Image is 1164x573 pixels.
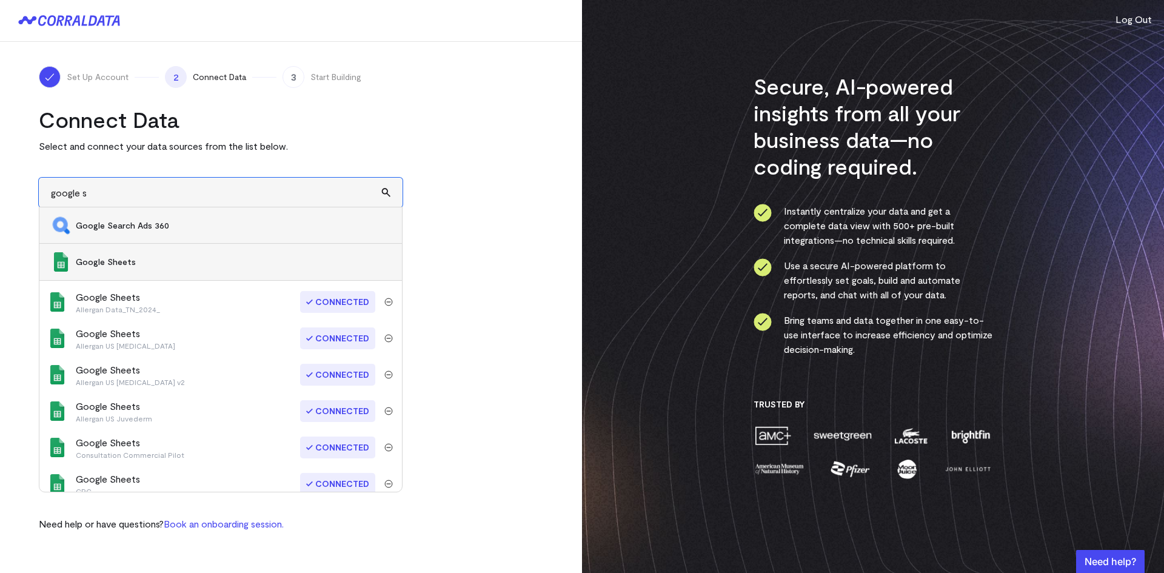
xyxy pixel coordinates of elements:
p: CPC [76,486,140,496]
h3: Trusted By [754,399,993,410]
div: Google Sheets [76,472,140,496]
a: Book an onboarding session. [164,518,284,529]
img: google_sheets-08cecd3b9849804923342972265c61ba0f9b7ad901475add952b19b9476c9a45.svg [48,329,67,348]
div: Google Sheets [76,435,184,460]
img: Google Search Ads 360 [52,216,71,235]
img: amc-451ba355745a1e68da4dd692ff574243e675d7a235672d558af61b69e36ec7f3.png [754,425,792,446]
p: Allergan US [MEDICAL_DATA] [76,341,175,350]
img: john-elliott-7c54b8592a34f024266a72de9d15afc68813465291e207b7f02fde802b847052.png [943,458,992,480]
div: Google Sheets [76,399,152,423]
img: ico-check-circle-0286c843c050abce574082beb609b3a87e49000e2dbcf9c8d101413686918542.svg [754,258,772,276]
p: Allergan Data_TN_2024_ [76,304,160,314]
img: Google Sheets [52,252,71,272]
img: google_sheets-08cecd3b9849804923342972265c61ba0f9b7ad901475add952b19b9476c9a45.svg [48,438,67,457]
div: Google Sheets [76,326,175,350]
img: pfizer-ec50623584d330049e431703d0cb127f675ce31f452716a68c3f54c01096e829.png [829,458,871,480]
span: Connected [300,291,375,313]
img: ico-check-white-f112bc9ae5b8eaea75d262091fbd3bded7988777ca43907c4685e8c0583e79cb.svg [44,71,56,83]
img: trash-ca1c80e1d16ab71a5036b7411d6fcb154f9f8364eee40f9fb4e52941a92a1061.svg [384,407,393,415]
span: 3 [283,66,304,88]
img: brightfin-814104a60bf555cbdbde4872c1947232c4c7b64b86a6714597b672683d806f7b.png [949,425,992,446]
span: Start Building [310,71,361,83]
div: Google Sheets [76,290,160,314]
img: trash-ca1c80e1d16ab71a5036b7411d6fcb154f9f8364eee40f9fb4e52941a92a1061.svg [384,334,393,343]
img: lacoste-ee8d7bb45e342e37306c36566003b9a215fb06da44313bcf359925cbd6d27eb6.png [893,425,929,446]
img: google_sheets-08cecd3b9849804923342972265c61ba0f9b7ad901475add952b19b9476c9a45.svg [48,292,67,312]
span: Connected [300,327,375,349]
img: google_sheets-08cecd3b9849804923342972265c61ba0f9b7ad901475add952b19b9476c9a45.svg [48,365,67,384]
p: Select and connect your data sources from the list below. [39,139,403,153]
button: Log Out [1115,12,1152,27]
img: ico-check-circle-0286c843c050abce574082beb609b3a87e49000e2dbcf9c8d101413686918542.svg [754,313,772,331]
span: Connect Data [193,71,246,83]
span: Connected [300,437,375,458]
input: Search and add other data sources [39,178,403,207]
img: trash-ca1c80e1d16ab71a5036b7411d6fcb154f9f8364eee40f9fb4e52941a92a1061.svg [384,298,393,306]
img: sweetgreen-51a9cfd6e7f577b5d2973e4b74db2d3c444f7f1023d7d3914010f7123f825463.png [812,425,873,446]
h3: Secure, AI-powered insights from all your business data—no coding required. [754,73,993,179]
img: ico-check-circle-0286c843c050abce574082beb609b3a87e49000e2dbcf9c8d101413686918542.svg [754,204,772,222]
p: Allergan US Juvederm [76,414,152,423]
img: amnh-fc366fa550d3bbd8e1e85a3040e65cc9710d0bea3abcf147aa05e3a03bbbee56.png [754,458,806,480]
img: google_sheets-08cecd3b9849804923342972265c61ba0f9b7ad901475add952b19b9476c9a45.svg [48,401,67,421]
img: google_sheets-08cecd3b9849804923342972265c61ba0f9b7ad901475add952b19b9476c9a45.svg [48,474,67,494]
span: 2 [165,66,187,88]
img: moon-juice-8ce53f195c39be87c9a230f0550ad6397bce459ce93e102f0ba2bdfd7b7a5226.png [895,458,919,480]
span: Set Up Account [67,71,129,83]
span: Connected [300,400,375,422]
img: trash-ca1c80e1d16ab71a5036b7411d6fcb154f9f8364eee40f9fb4e52941a92a1061.svg [384,443,393,452]
img: trash-ca1c80e1d16ab71a5036b7411d6fcb154f9f8364eee40f9fb4e52941a92a1061.svg [384,370,393,379]
h2: Connect Data [39,106,403,133]
li: Bring teams and data together in one easy-to-use interface to increase efficiency and optimize de... [754,313,993,357]
span: Google Sheets [76,256,390,268]
span: Google Search Ads 360 [76,219,390,232]
img: trash-ca1c80e1d16ab71a5036b7411d6fcb154f9f8364eee40f9fb4e52941a92a1061.svg [384,480,393,488]
div: Google Sheets [76,363,185,387]
span: Connected [300,364,375,386]
p: Need help or have questions? [39,517,284,531]
p: Consultation Commercial Pilot [76,450,184,460]
p: Allergan US [MEDICAL_DATA] v2 [76,377,185,387]
span: Connected [300,473,375,495]
li: Instantly centralize your data and get a complete data view with 500+ pre-built integrations—no t... [754,204,993,247]
li: Use a secure AI-powered platform to effortlessly set goals, build and automate reports, and chat ... [754,258,993,302]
